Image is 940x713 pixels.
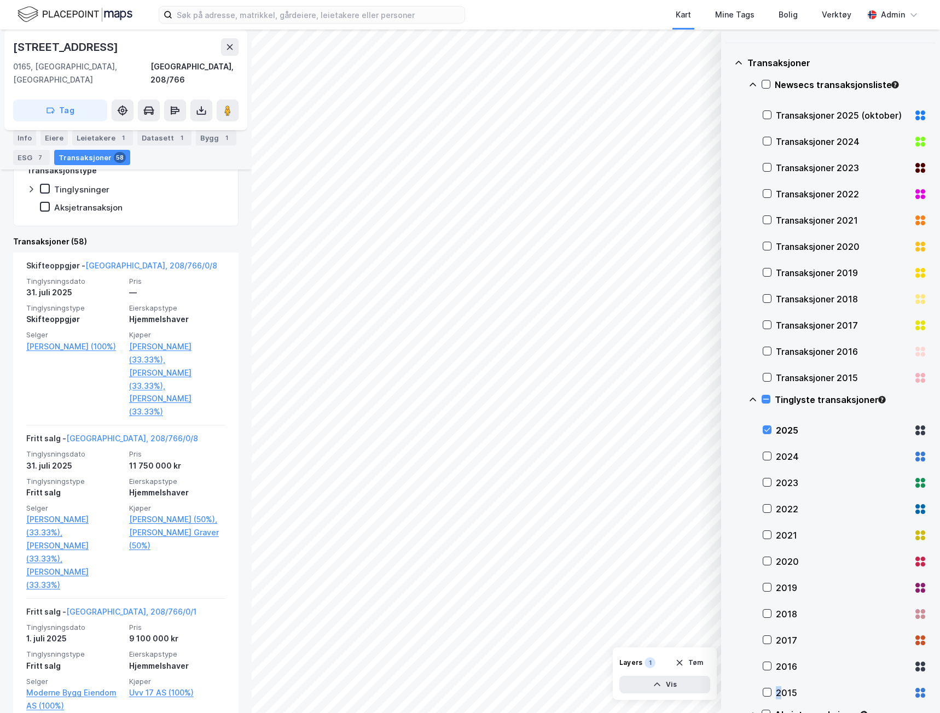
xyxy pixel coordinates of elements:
div: Transaksjoner 2019 [776,266,909,279]
div: 31. juli 2025 [26,286,123,299]
a: [PERSON_NAME] (33.33%), [26,513,123,539]
div: Hjemmelshaver [129,486,225,499]
div: 2016 [776,660,909,673]
span: Tinglysningsdato [26,277,123,286]
span: Eierskapstype [129,303,225,313]
span: Kjøper [129,677,225,686]
div: Transaksjoner (58) [13,235,239,248]
span: Tinglysningstype [26,303,123,313]
a: [PERSON_NAME] (33.33%), [129,340,225,366]
a: [GEOGRAPHIC_DATA], 208/766/0/1 [66,607,196,616]
div: Transaksjoner 2017 [776,319,909,332]
div: Skifteoppgjør [26,313,123,326]
div: Skifteoppgjør - [26,259,217,277]
a: [PERSON_NAME] (50%), [129,513,225,526]
div: Datasett [137,130,192,145]
div: Transaksjoner 2020 [776,240,909,253]
div: Verktøy [822,8,851,21]
div: Hjemmelshaver [129,659,225,673]
div: 1. juli 2025 [26,632,123,645]
div: ESG [13,150,50,165]
div: Transaksjoner 2024 [776,135,909,148]
div: Kontrollprogram for chat [885,661,940,713]
div: Tooltip anchor [877,395,887,405]
div: 1 [221,132,232,143]
iframe: Chat Widget [885,661,940,713]
span: Tinglysningstype [26,650,123,659]
div: Transaksjonstype [27,164,97,177]
div: 2017 [776,634,909,647]
div: Admin [881,8,905,21]
div: Eiere [40,130,68,145]
div: 7 [34,152,45,163]
div: Tooltip anchor [890,80,900,90]
div: Bygg [196,130,236,145]
div: Transaksjoner [54,150,130,165]
span: Pris [129,623,225,632]
span: Selger [26,677,123,686]
div: Tinglyste transaksjoner [775,393,927,406]
button: Tag [13,100,107,121]
a: Moderne Bygg Eiendom AS (100%) [26,686,123,712]
div: Transaksjoner 2025 (oktober) [776,109,909,122]
span: Eierskapstype [129,650,225,659]
div: Kart [676,8,691,21]
span: Selger [26,330,123,340]
div: 31. juli 2025 [26,459,123,472]
span: Eierskapstype [129,477,225,486]
span: Pris [129,277,225,286]
button: Vis [619,676,710,693]
div: 2024 [776,450,909,463]
div: 1 [118,132,129,143]
div: 58 [114,152,126,163]
div: 1 [176,132,187,143]
button: Tøm [668,654,710,671]
a: [GEOGRAPHIC_DATA], 208/766/0/8 [85,261,217,270]
a: [PERSON_NAME] (33.33%), [129,366,225,393]
span: Tinglysningstype [26,477,123,486]
div: Transaksjoner 2015 [776,371,909,384]
div: Bolig [779,8,798,21]
div: — [129,286,225,299]
a: Uvv 17 AS (100%) [129,686,225,699]
div: 2020 [776,555,909,568]
a: [PERSON_NAME] (100%) [26,340,123,353]
a: [PERSON_NAME] Graver (50%) [129,526,225,552]
span: Tinglysningsdato [26,623,123,632]
a: [PERSON_NAME] (33.33%) [26,565,123,592]
div: [STREET_ADDRESS] [13,38,120,56]
a: [PERSON_NAME] (33.33%), [26,539,123,565]
span: Kjøper [129,504,225,513]
div: 2015 [776,686,909,699]
div: Leietakere [72,130,133,145]
a: [PERSON_NAME] (33.33%) [129,392,225,418]
div: Transaksjoner 2016 [776,345,909,358]
span: Selger [26,504,123,513]
span: Kjøper [129,330,225,340]
div: Newsecs transaksjonsliste [775,78,927,91]
div: 2019 [776,581,909,594]
div: Transaksjoner 2018 [776,293,909,306]
div: 11 750 000 kr [129,459,225,472]
div: Transaksjoner 2022 [776,188,909,201]
span: Pris [129,449,225,459]
div: 2018 [776,607,909,621]
div: Fritt salg - [26,432,198,449]
div: Transaksjoner 2023 [776,161,909,174]
div: Layers [619,658,642,667]
div: 1 [645,657,655,668]
div: 9 100 000 kr [129,632,225,645]
div: Tinglysninger [54,184,109,195]
div: 2023 [776,476,909,489]
div: Info [13,130,36,145]
div: Aksjetransaksjon [54,202,123,213]
img: logo.f888ab2527a4732fd821a326f86c7f29.svg [18,5,132,24]
div: Transaksjoner [747,56,927,69]
div: Fritt salg - [26,605,196,623]
a: [GEOGRAPHIC_DATA], 208/766/0/8 [66,434,198,443]
div: Fritt salg [26,486,123,499]
div: Mine Tags [715,8,755,21]
div: 0165, [GEOGRAPHIC_DATA], [GEOGRAPHIC_DATA] [13,60,150,86]
span: Tinglysningsdato [26,449,123,459]
div: 2021 [776,529,909,542]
